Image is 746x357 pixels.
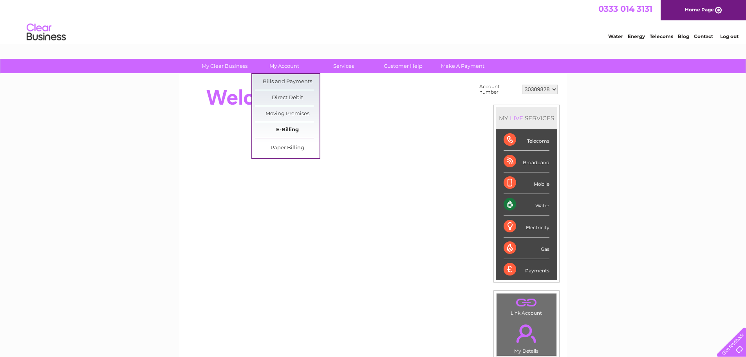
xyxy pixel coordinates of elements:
a: Telecoms [650,33,673,39]
a: Blog [678,33,689,39]
a: My Account [252,59,316,73]
a: My Clear Business [192,59,257,73]
a: Bills and Payments [255,74,320,90]
div: Payments [504,259,549,280]
img: logo.png [26,20,66,44]
a: Customer Help [371,59,435,73]
a: Moving Premises [255,106,320,122]
a: Direct Debit [255,90,320,106]
a: Services [311,59,376,73]
a: . [499,320,555,347]
td: My Details [496,318,557,356]
a: E-Billing [255,122,320,138]
a: 0333 014 3131 [598,4,652,14]
a: Water [608,33,623,39]
div: Water [504,194,549,216]
div: Clear Business is a trading name of Verastar Limited (registered in [GEOGRAPHIC_DATA] No. 3667643... [188,4,558,38]
div: Gas [504,237,549,259]
a: Paper Billing [255,140,320,156]
a: . [499,295,555,309]
div: Telecoms [504,129,549,151]
td: Account number [477,82,520,97]
a: Contact [694,33,713,39]
a: Make A Payment [430,59,495,73]
a: Energy [628,33,645,39]
td: Link Account [496,293,557,318]
div: Electricity [504,216,549,237]
div: MY SERVICES [496,107,557,129]
a: Log out [720,33,739,39]
div: LIVE [508,114,525,122]
div: Broadband [504,151,549,172]
div: Mobile [504,172,549,194]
